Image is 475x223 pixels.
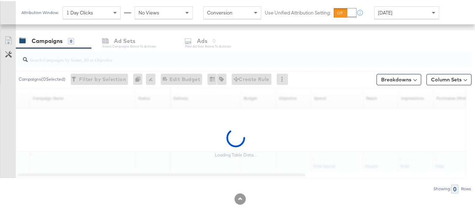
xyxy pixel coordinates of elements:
div: 0 [68,37,74,43]
div: 0 [133,73,146,84]
label: Use Unified Attribution Setting: [265,8,331,15]
div: Campaigns ( 0 Selected) [19,75,65,81]
div: 0 [451,184,458,192]
div: Rows [461,185,471,190]
span: No Views [139,8,159,15]
button: Column Sets [426,73,471,84]
span: Conversion [207,8,232,15]
span: 1 Day Clicks [66,8,93,15]
div: Campaigns [32,36,63,44]
div: Attribution Window: [21,9,59,14]
button: Breakdowns [377,73,421,84]
div: Loading Table Data... [215,151,257,157]
input: Search Campaigns by Name, ID or Objective [28,49,431,63]
div: Showing: [433,185,451,190]
span: [DATE] [378,8,392,15]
